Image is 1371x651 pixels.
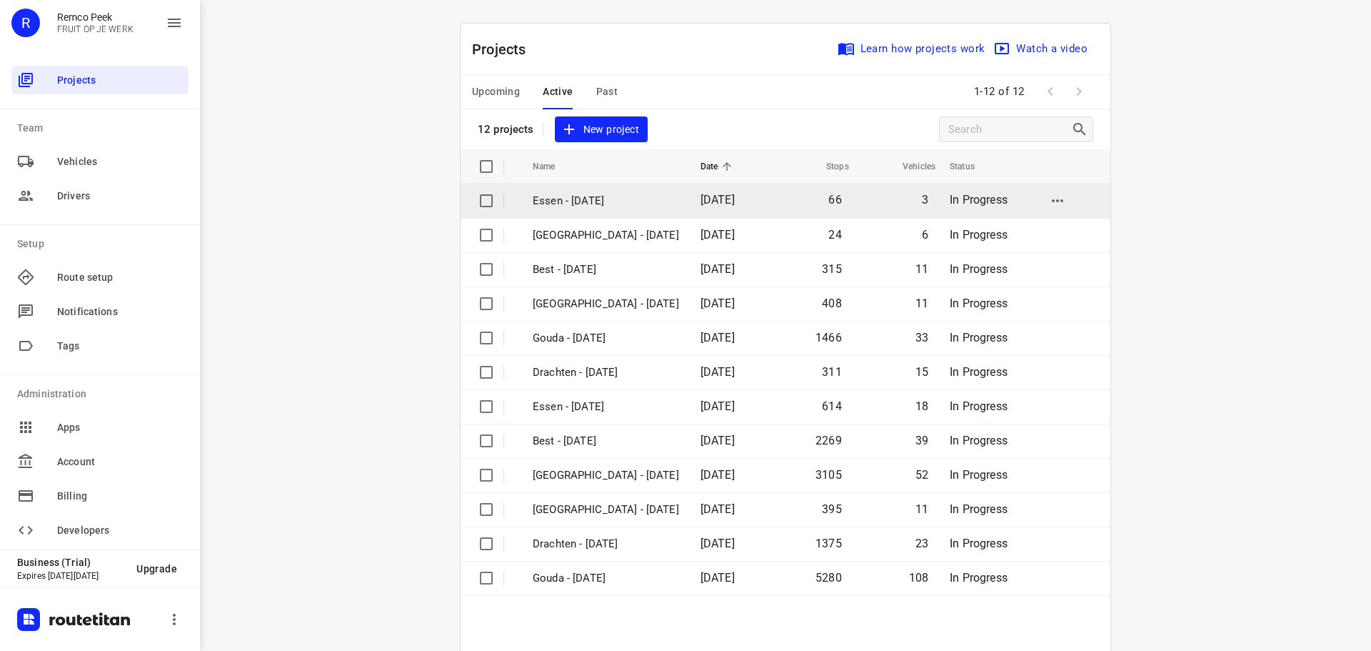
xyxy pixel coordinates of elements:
[822,365,842,379] span: 311
[815,331,842,344] span: 1466
[17,571,125,581] p: Expires [DATE][DATE]
[533,536,679,552] p: Drachten - Monday
[533,364,679,381] p: Drachten - Tuesday
[828,193,841,207] span: 66
[822,502,842,516] span: 395
[563,121,639,139] span: New project
[57,523,183,538] span: Developers
[815,468,842,482] span: 3105
[915,537,928,550] span: 23
[533,296,679,312] p: Zwolle - Tuesday
[17,121,189,136] p: Team
[472,83,520,101] span: Upcoming
[915,468,928,482] span: 52
[822,297,842,310] span: 408
[533,570,679,587] p: Gouda - Monday
[915,262,928,276] span: 11
[11,516,189,545] div: Developers
[533,399,679,415] p: Essen - Monday
[815,537,842,550] span: 1375
[700,502,735,516] span: [DATE]
[11,413,189,442] div: Apps
[11,297,189,326] div: Notifications
[57,339,183,354] span: Tags
[17,387,189,402] p: Administration
[815,571,842,585] span: 5280
[700,262,735,276] span: [DATE]
[950,537,1008,550] span: In Progress
[950,228,1008,242] span: In Progress
[700,571,735,585] span: [DATE]
[57,189,183,204] span: Drivers
[700,537,735,550] span: [DATE]
[533,262,679,278] p: Best - Tuesday
[950,158,993,175] span: Status
[950,502,1008,516] span: In Progress
[533,158,574,175] span: Name
[478,123,534,136] p: 12 projects
[57,11,134,23] p: Remco Peek
[915,434,928,447] span: 39
[915,502,928,516] span: 11
[700,193,735,207] span: [DATE]
[950,571,1008,585] span: In Progress
[11,263,189,292] div: Route setup
[950,468,1008,482] span: In Progress
[57,420,183,435] span: Apps
[17,237,189,252] p: Setup
[11,447,189,476] div: Account
[1071,121,1093,138] div: Search
[950,434,1008,447] span: In Progress
[11,66,189,94] div: Projects
[950,399,1008,413] span: In Progress
[915,331,928,344] span: 33
[948,119,1071,141] input: Search projects
[1036,77,1065,106] span: Previous Page
[11,147,189,176] div: Vehicles
[822,399,842,413] span: 614
[533,502,679,518] p: Antwerpen - Monday
[700,297,735,310] span: [DATE]
[915,297,928,310] span: 11
[533,330,679,347] p: Gouda - Tuesday
[968,76,1030,107] span: 1-12 of 12
[543,83,573,101] span: Active
[533,193,679,209] p: Essen - Tuesday
[950,193,1008,207] span: In Progress
[909,571,929,585] span: 108
[555,116,648,143] button: New project
[57,304,183,319] span: Notifications
[57,270,183,285] span: Route setup
[815,434,842,447] span: 2269
[472,39,538,60] p: Projects
[700,158,737,175] span: Date
[950,365,1008,379] span: In Progress
[700,468,735,482] span: [DATE]
[950,262,1008,276] span: In Progress
[533,227,679,244] p: Antwerpen - Tuesday
[808,158,849,175] span: Stops
[11,182,189,210] div: Drivers
[922,228,928,242] span: 6
[596,83,618,101] span: Past
[700,228,735,242] span: [DATE]
[700,331,735,344] span: [DATE]
[700,399,735,413] span: [DATE]
[533,467,679,484] p: Zwolle - Monday
[125,556,189,582] button: Upgrade
[11,9,40,37] div: R
[57,73,183,88] span: Projects
[57,24,134,34] p: FRUIT OP JE WERK
[950,297,1008,310] span: In Progress
[17,557,125,568] p: Business (Trial)
[915,399,928,413] span: 18
[915,365,928,379] span: 15
[700,365,735,379] span: [DATE]
[1065,77,1093,106] span: Next Page
[922,193,928,207] span: 3
[57,454,183,469] span: Account
[57,489,183,504] span: Billing
[11,332,189,360] div: Tags
[11,482,189,510] div: Billing
[828,228,841,242] span: 24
